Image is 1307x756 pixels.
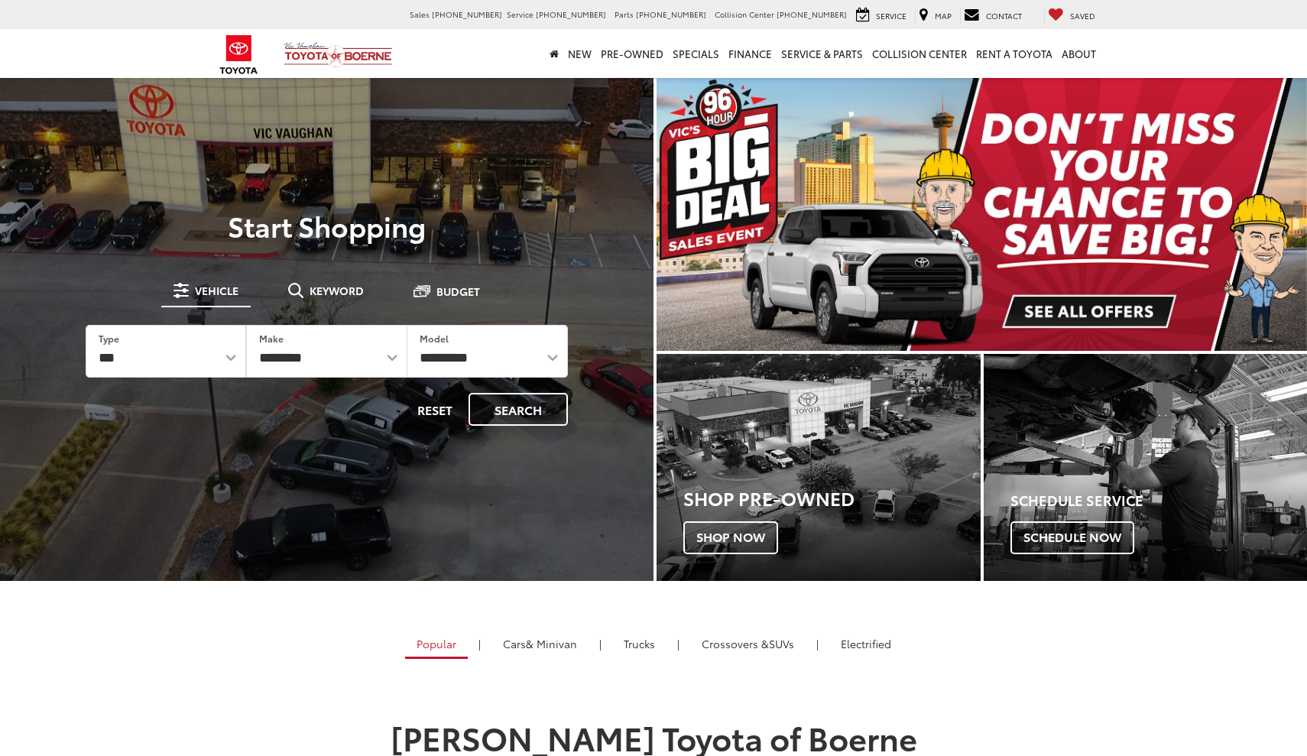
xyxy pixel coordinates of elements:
li: | [475,636,485,651]
span: Parts [615,8,634,20]
span: Keyword [310,285,364,296]
span: Crossovers & [702,636,769,651]
span: & Minivan [526,636,577,651]
h3: Shop Pre-Owned [683,488,981,508]
span: Service [876,10,906,21]
a: Specials [668,29,724,78]
span: Service [507,8,534,20]
a: Home [545,29,563,78]
a: New [563,29,596,78]
li: | [595,636,605,651]
li: | [673,636,683,651]
span: [PHONE_NUMBER] [536,8,606,20]
li: | [812,636,822,651]
section: Carousel section with vehicle pictures - may contain disclaimers. [657,76,1307,351]
h1: [PERSON_NAME] Toyota of Boerne [298,719,1009,754]
a: Finance [724,29,777,78]
div: carousel slide number 1 of 1 [657,76,1307,351]
a: Pre-Owned [596,29,668,78]
span: [PHONE_NUMBER] [777,8,847,20]
a: Map [915,7,955,24]
label: Type [99,332,119,345]
img: Vic Vaughan Toyota of Boerne [284,41,393,68]
a: Service & Parts: Opens in a new tab [777,29,868,78]
a: Contact [960,7,1026,24]
a: Electrified [829,631,903,657]
span: Budget [436,286,480,297]
span: Schedule Now [1010,521,1134,553]
button: Reset [404,393,465,426]
span: Map [935,10,952,21]
a: Shop Pre-Owned Shop Now [657,354,981,580]
a: Cars [491,631,589,657]
a: Rent a Toyota [971,29,1057,78]
a: Service [852,7,910,24]
span: Shop Now [683,521,778,553]
img: Toyota [210,30,268,79]
a: Popular [405,631,468,659]
label: Make [259,332,284,345]
span: Sales [410,8,430,20]
span: Saved [1070,10,1095,21]
span: Vehicle [195,285,238,296]
span: [PHONE_NUMBER] [432,8,502,20]
a: Collision Center [868,29,971,78]
span: Contact [986,10,1022,21]
div: Toyota [657,354,981,580]
a: Trucks [612,631,666,657]
label: Model [420,332,449,345]
p: Start Shopping [64,210,589,241]
span: [PHONE_NUMBER] [636,8,706,20]
a: SUVs [690,631,806,657]
button: Search [469,393,568,426]
a: About [1057,29,1101,78]
span: Collision Center [715,8,774,20]
a: My Saved Vehicles [1044,7,1099,24]
img: Big Deal Sales Event [657,76,1307,351]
